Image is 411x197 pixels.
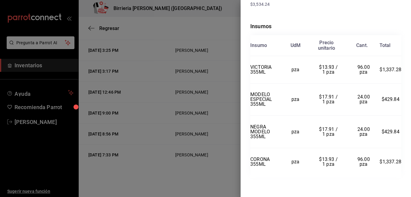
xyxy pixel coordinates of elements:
span: $429.84 [382,129,399,135]
span: $1,337.28 [380,67,401,72]
span: $13.93 / 1 pza [319,64,339,75]
span: 96.00 pza [357,64,371,75]
span: 24.00 pza [357,94,371,105]
span: $13.93 / 1 pza [319,156,339,167]
td: pza [282,116,309,148]
td: NEGRA MODELO 355ML [250,116,282,148]
div: Insumos [250,22,401,30]
span: $17.91 / 1 pza [319,126,339,137]
td: pza [282,83,309,116]
span: $1,337.28 [380,159,401,165]
span: $17.91 / 1 pza [319,94,339,105]
td: pza [282,148,309,175]
span: 24.00 pza [357,126,371,137]
div: Precio unitario [318,40,335,51]
td: VICTORIA 355ML [250,56,282,84]
td: MODELO ESPECIAL 355ML [250,83,282,116]
div: Insumo [250,43,267,48]
div: UdM [291,43,301,48]
span: $3,534.24 [250,2,270,7]
div: Total [380,43,390,48]
td: CORONA 355ML [250,148,282,175]
span: $429.84 [382,96,399,102]
span: 96.00 pza [357,156,371,167]
td: pza [282,56,309,84]
div: Cant. [356,43,368,48]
